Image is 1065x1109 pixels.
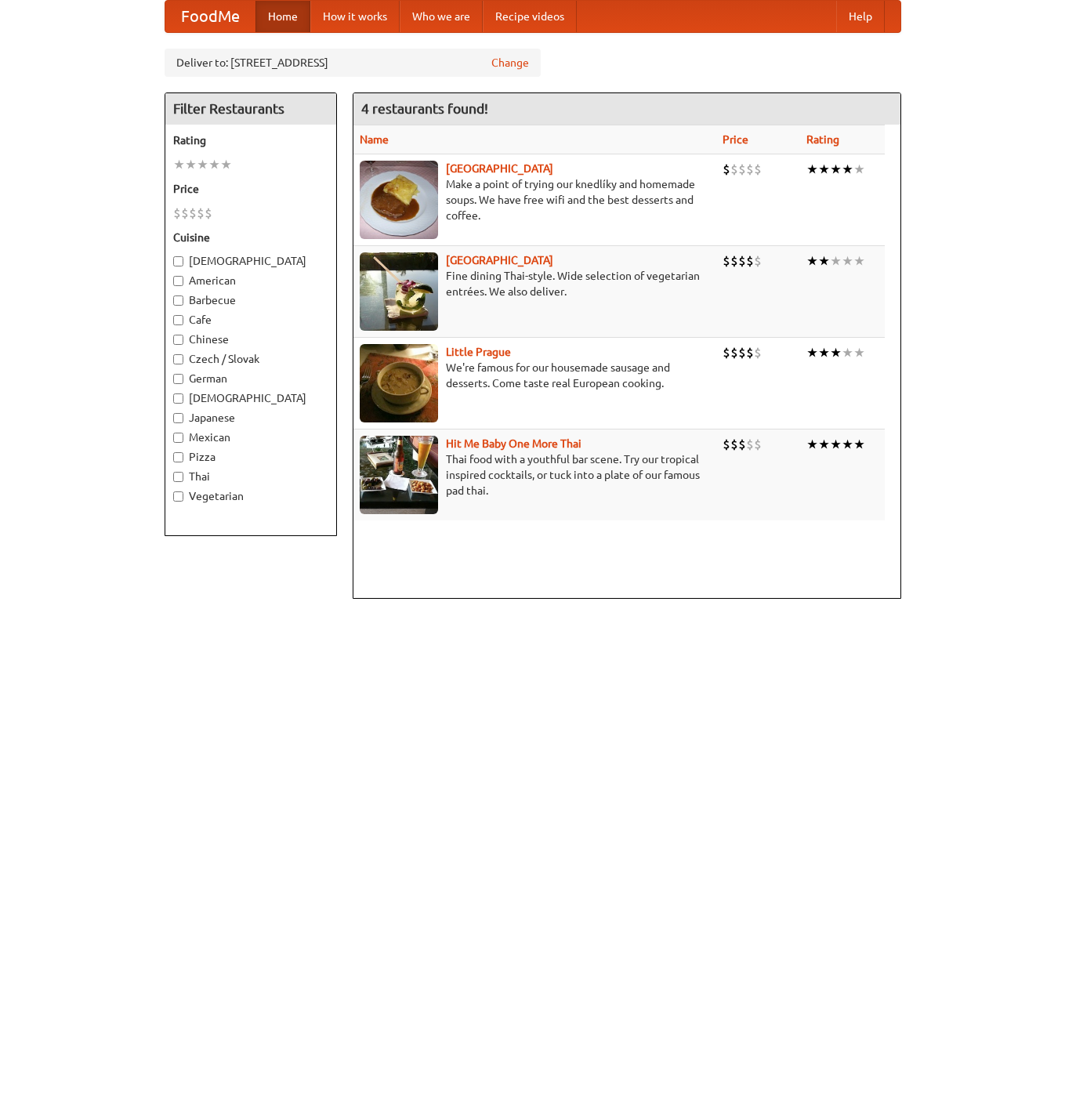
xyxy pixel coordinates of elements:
[723,436,730,453] li: $
[181,205,189,222] li: $
[842,252,853,270] li: ★
[446,346,511,358] a: Little Prague
[853,252,865,270] li: ★
[723,133,748,146] a: Price
[360,252,438,331] img: satay.jpg
[491,55,529,71] a: Change
[220,156,232,173] li: ★
[853,161,865,178] li: ★
[165,93,336,125] h4: Filter Restaurants
[818,436,830,453] li: ★
[360,176,711,223] p: Make a point of trying our knedlíky and homemade soups. We have free wifi and the best desserts a...
[830,344,842,361] li: ★
[400,1,483,32] a: Who we are
[738,344,746,361] li: $
[173,312,328,328] label: Cafe
[830,436,842,453] li: ★
[806,252,818,270] li: ★
[818,252,830,270] li: ★
[360,436,438,514] img: babythai.jpg
[360,161,438,239] img: czechpoint.jpg
[830,161,842,178] li: ★
[173,354,183,364] input: Czech / Slovak
[754,436,762,453] li: $
[197,205,205,222] li: $
[255,1,310,32] a: Home
[723,252,730,270] li: $
[173,491,183,502] input: Vegetarian
[173,315,183,325] input: Cafe
[173,488,328,504] label: Vegetarian
[173,393,183,404] input: [DEMOGRAPHIC_DATA]
[836,1,885,32] a: Help
[853,344,865,361] li: ★
[173,449,328,465] label: Pizza
[842,161,853,178] li: ★
[173,156,185,173] li: ★
[173,433,183,443] input: Mexican
[746,344,754,361] li: $
[173,332,328,347] label: Chinese
[754,161,762,178] li: $
[173,335,183,345] input: Chinese
[173,351,328,367] label: Czech / Slovak
[738,252,746,270] li: $
[806,436,818,453] li: ★
[360,344,438,422] img: littleprague.jpg
[723,344,730,361] li: $
[208,156,220,173] li: ★
[173,410,328,426] label: Japanese
[361,101,488,116] ng-pluralize: 4 restaurants found!
[185,156,197,173] li: ★
[197,156,208,173] li: ★
[483,1,577,32] a: Recipe videos
[310,1,400,32] a: How it works
[173,295,183,306] input: Barbecue
[173,230,328,245] h5: Cuisine
[830,252,842,270] li: ★
[173,253,328,269] label: [DEMOGRAPHIC_DATA]
[173,371,328,386] label: German
[205,205,212,222] li: $
[173,452,183,462] input: Pizza
[842,436,853,453] li: ★
[723,161,730,178] li: $
[738,436,746,453] li: $
[173,292,328,308] label: Barbecue
[173,205,181,222] li: $
[173,390,328,406] label: [DEMOGRAPHIC_DATA]
[730,252,738,270] li: $
[360,451,711,498] p: Thai food with a youthful bar scene. Try our tropical inspired cocktails, or tuck into a plate of...
[806,344,818,361] li: ★
[173,132,328,148] h5: Rating
[446,437,581,450] a: Hit Me Baby One More Thai
[446,162,553,175] a: [GEOGRAPHIC_DATA]
[173,256,183,266] input: [DEMOGRAPHIC_DATA]
[746,161,754,178] li: $
[818,344,830,361] li: ★
[173,469,328,484] label: Thai
[360,268,711,299] p: Fine dining Thai-style. Wide selection of vegetarian entrées. We also deliver.
[806,161,818,178] li: ★
[730,344,738,361] li: $
[173,181,328,197] h5: Price
[446,254,553,266] a: [GEOGRAPHIC_DATA]
[360,360,711,391] p: We're famous for our housemade sausage and desserts. Come taste real European cooking.
[173,374,183,384] input: German
[165,1,255,32] a: FoodMe
[173,429,328,445] label: Mexican
[818,161,830,178] li: ★
[754,344,762,361] li: $
[165,49,541,77] div: Deliver to: [STREET_ADDRESS]
[746,252,754,270] li: $
[173,276,183,286] input: American
[173,273,328,288] label: American
[853,436,865,453] li: ★
[754,252,762,270] li: $
[806,133,839,146] a: Rating
[173,472,183,482] input: Thai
